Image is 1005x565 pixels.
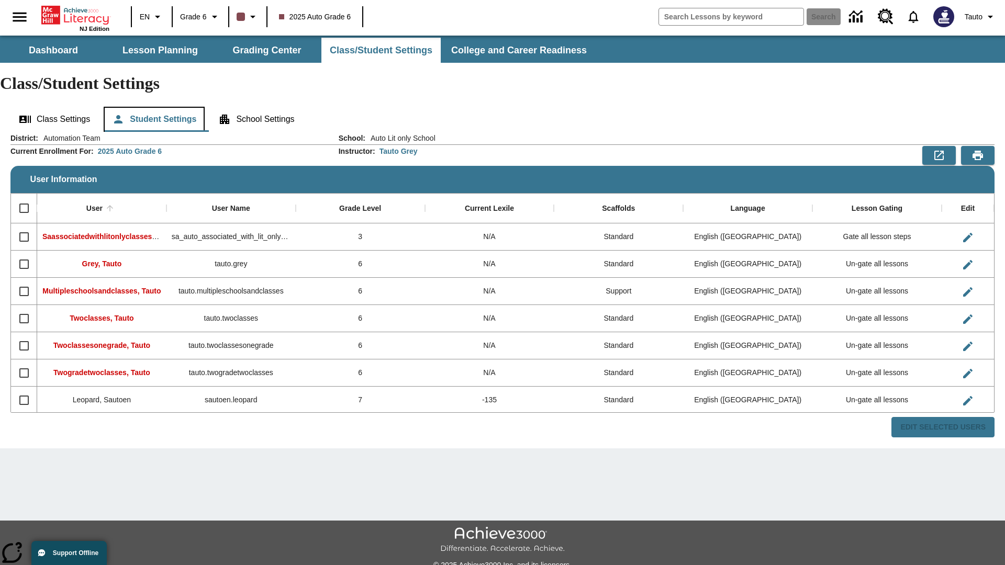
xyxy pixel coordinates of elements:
button: Class color is dark brown. Change class color [232,7,263,26]
button: Edit User [957,336,978,357]
a: Home [41,5,109,26]
button: College and Career Readiness [443,38,595,63]
div: Standard [554,359,683,387]
div: tauto.twoclassesonegrade [166,332,296,359]
button: Class/Student Settings [321,38,441,63]
button: Open side menu [4,2,35,32]
span: Multipleschoolsandclasses, Tauto [42,287,161,295]
span: Grade 6 [180,12,207,22]
button: Print Preview [961,146,995,165]
img: Achieve3000 Differentiate Accelerate Achieve [440,527,565,553]
div: 6 [296,251,425,278]
div: N/A [425,223,554,251]
div: N/A [425,278,554,305]
div: English (US) [683,387,812,414]
button: Profile/Settings [961,7,1001,26]
div: 6 [296,332,425,359]
h2: School : [339,134,365,143]
button: Student Settings [104,107,205,132]
span: Leopard, Sautoen [73,395,131,404]
span: Twogradetwoclasses, Tauto [53,368,150,377]
div: 6 [296,359,425,387]
div: Un-gate all lessons [812,251,942,278]
div: Gate all lesson steps [812,223,942,251]
div: N/A [425,305,554,332]
span: NJ Edition [80,26,109,32]
div: tauto.multipleschoolsandclasses [166,278,296,305]
div: English (US) [683,305,812,332]
a: Resource Center, Will open in new tab [872,3,900,31]
div: Tauto Grey [379,146,418,156]
div: 3 [296,223,425,251]
button: Class Settings [10,107,98,132]
span: Tauto [965,12,982,22]
div: English (US) [683,332,812,359]
div: Class/Student Settings [10,107,995,132]
button: Dashboard [1,38,106,63]
button: Edit User [957,309,978,330]
span: Grey, Tauto [82,259,122,268]
div: 7 [296,387,425,414]
span: Twoclassesonegrade, Tauto [53,341,150,349]
h2: Current Enrollment For : [10,147,94,156]
button: Support Offline [31,541,107,565]
div: Grade Level [339,204,381,213]
div: Standard [554,251,683,278]
div: 6 [296,305,425,332]
div: Support [554,278,683,305]
h2: Instructor : [339,147,375,156]
div: User Information [10,133,995,438]
div: Un-gate all lessons [812,387,942,414]
button: Edit User [957,254,978,275]
button: Edit User [957,281,978,302]
span: Automation Team [38,133,100,143]
div: Standard [554,223,683,251]
div: -135 [425,387,554,414]
button: Grading Center [215,38,319,63]
div: sa_auto_associated_with_lit_only_classes [166,223,296,251]
span: EN [140,12,150,22]
div: Un-gate all lessons [812,305,942,332]
button: Export to CSV [922,146,956,165]
span: Twoclasses, Tauto [70,314,133,322]
div: 2025 Auto Grade 6 [98,146,162,156]
button: Language: EN, Select a language [135,7,169,26]
div: tauto.twogradetwoclasses [166,359,296,387]
div: N/A [425,251,554,278]
h2: District : [10,134,38,143]
button: Edit User [957,390,978,411]
div: tauto.twoclasses [166,305,296,332]
div: Un-gate all lessons [812,359,942,387]
div: Home [41,4,109,32]
div: Standard [554,332,683,359]
div: English (US) [683,251,812,278]
span: 2025 Auto Grade 6 [279,12,351,22]
div: Un-gate all lessons [812,278,942,305]
div: Standard [554,387,683,414]
span: Auto Lit only School [365,133,435,143]
input: search field [659,8,803,25]
span: Saassociatedwithlitonlyclasses, Saassociatedwithlitonlyclasses [42,232,265,241]
div: N/A [425,332,554,359]
div: Scaffolds [602,204,635,213]
div: Standard [554,305,683,332]
div: English (US) [683,278,812,305]
div: User [86,204,103,213]
button: Lesson Planning [108,38,213,63]
div: 6 [296,278,425,305]
div: Language [731,204,765,213]
div: sautoen.leopard [166,387,296,414]
span: Support Offline [53,549,98,557]
div: Current Lexile [465,204,514,213]
button: Grade: Grade 6, Select a grade [176,7,225,26]
button: Edit User [957,227,978,248]
a: Notifications [900,3,927,30]
div: Lesson Gating [852,204,902,213]
div: English (US) [683,223,812,251]
div: N/A [425,359,554,387]
div: English (US) [683,359,812,387]
div: Un-gate all lessons [812,332,942,359]
span: User Information [30,175,97,184]
button: Edit User [957,363,978,384]
button: School Settings [210,107,303,132]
